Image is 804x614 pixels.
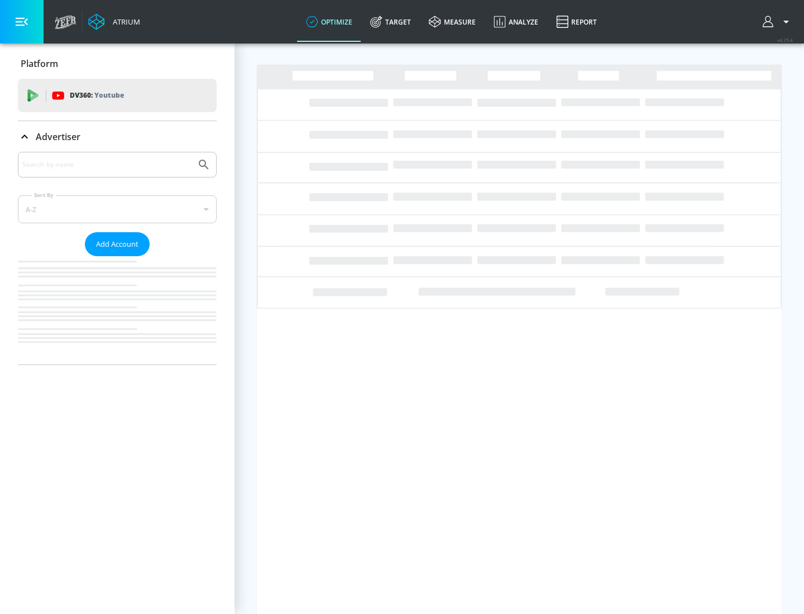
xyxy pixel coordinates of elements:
span: Add Account [96,238,138,251]
p: DV360: [70,89,124,102]
nav: list of Advertiser [18,256,217,364]
div: Atrium [108,17,140,27]
label: Sort By [32,191,56,199]
div: Advertiser [18,121,217,152]
button: Add Account [85,232,150,256]
a: measure [420,2,485,42]
p: Platform [21,57,58,70]
input: Search by name [22,157,192,172]
p: Youtube [94,89,124,101]
a: Analyze [485,2,547,42]
div: Advertiser [18,152,217,364]
a: Report [547,2,606,42]
div: Platform [18,48,217,79]
a: optimize [297,2,361,42]
p: Advertiser [36,131,80,143]
div: A-Z [18,195,217,223]
a: Target [361,2,420,42]
a: Atrium [88,13,140,30]
div: DV360: Youtube [18,79,217,112]
span: v 4.25.4 [777,37,793,43]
